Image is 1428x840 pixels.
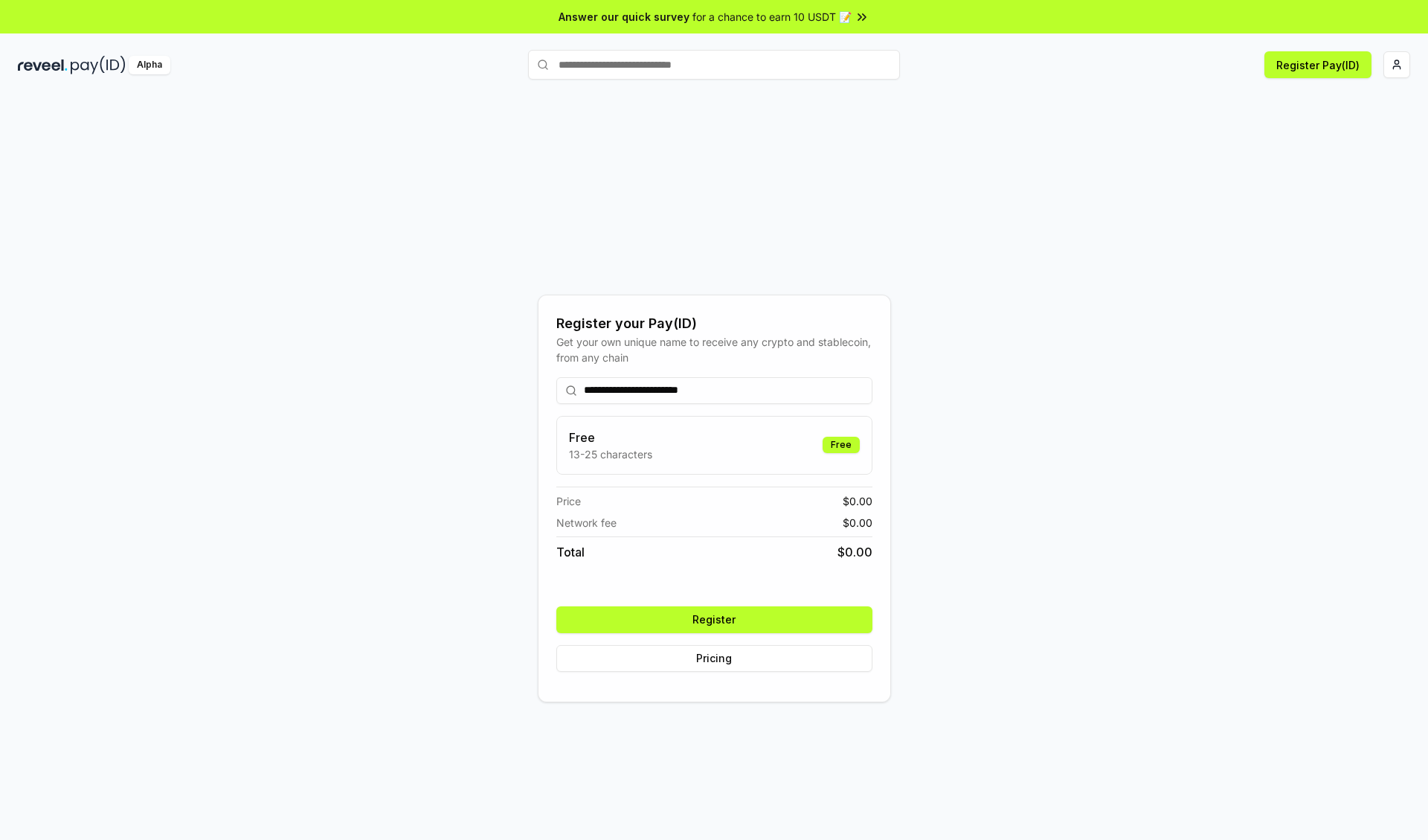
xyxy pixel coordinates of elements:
[559,9,689,25] span: Answer our quick survey
[569,446,652,462] p: 13-25 characters
[823,437,860,453] div: Free
[569,429,652,446] h3: Free
[556,606,872,633] button: Register
[71,56,126,74] img: pay_id
[556,543,585,561] span: Total
[556,493,581,509] span: Price
[556,515,617,530] span: Network fee
[692,9,852,25] span: for a chance to earn 10 USDT 📝
[129,56,170,74] div: Alpha
[556,313,872,334] div: Register your Pay(ID)
[556,645,872,672] button: Pricing
[1264,51,1371,78] button: Register Pay(ID)
[18,56,68,74] img: reveel_dark
[556,334,872,365] div: Get your own unique name to receive any crypto and stablecoin, from any chain
[843,515,872,530] span: $ 0.00
[837,543,872,561] span: $ 0.00
[843,493,872,509] span: $ 0.00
